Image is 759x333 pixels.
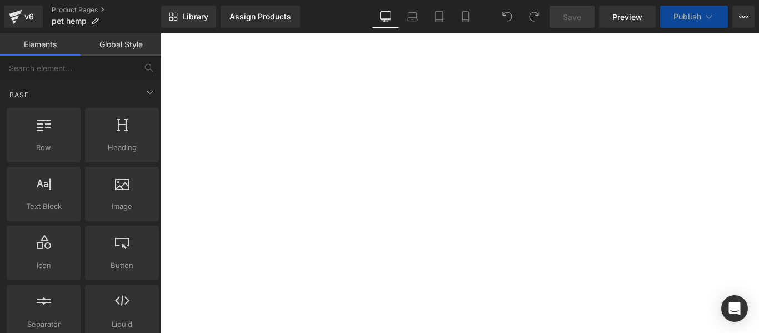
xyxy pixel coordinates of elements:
[10,260,77,271] span: Icon
[399,6,426,28] a: Laptop
[88,201,156,212] span: Image
[426,6,452,28] a: Tablet
[229,12,291,21] div: Assign Products
[10,142,77,153] span: Row
[52,17,87,26] span: pet hemp
[88,142,156,153] span: Heading
[452,6,479,28] a: Mobile
[563,11,581,23] span: Save
[22,9,36,24] div: v6
[732,6,755,28] button: More
[88,319,156,330] span: Liquid
[4,6,43,28] a: v6
[182,12,208,22] span: Library
[612,11,642,23] span: Preview
[599,6,656,28] a: Preview
[10,201,77,212] span: Text Block
[673,12,701,21] span: Publish
[496,6,518,28] button: Undo
[161,6,216,28] a: New Library
[372,6,399,28] a: Desktop
[52,6,161,14] a: Product Pages
[660,6,728,28] button: Publish
[8,90,30,100] span: Base
[10,319,77,330] span: Separator
[81,33,161,56] a: Global Style
[88,260,156,271] span: Button
[721,295,748,322] div: Open Intercom Messenger
[523,6,545,28] button: Redo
